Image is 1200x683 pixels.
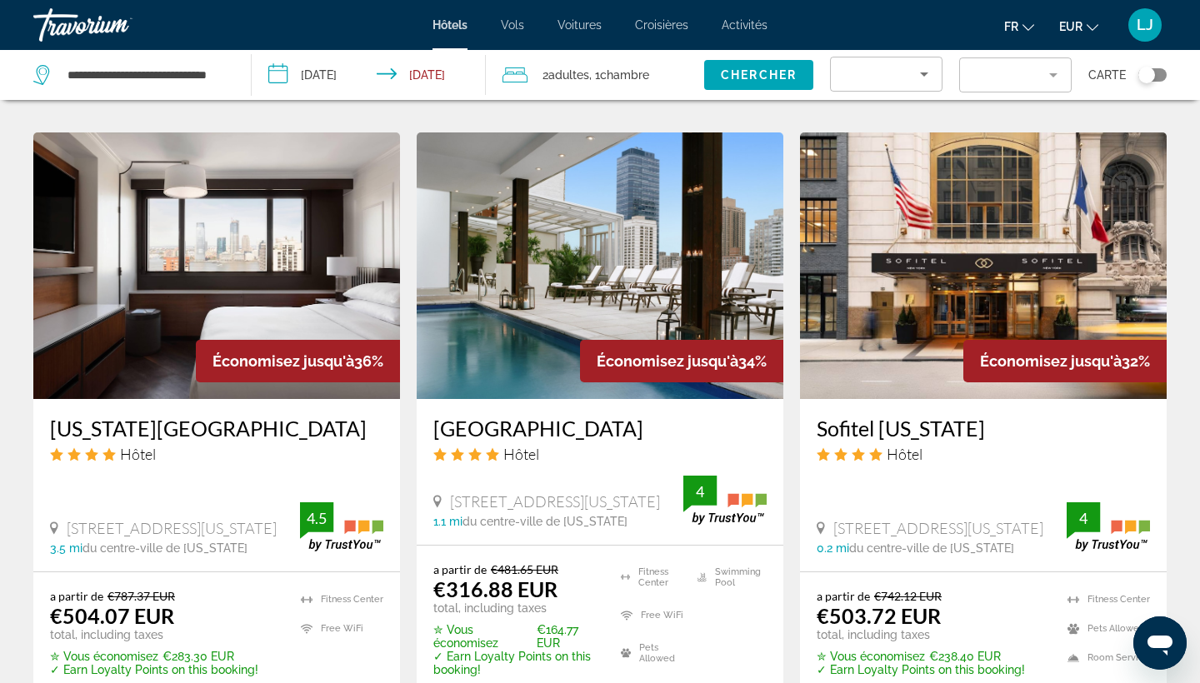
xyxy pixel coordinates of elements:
[50,603,174,628] ins: €504.07 EUR
[817,541,849,555] span: 0.2 mi
[50,445,383,463] div: 4 star Hotel
[721,68,797,82] span: Chercher
[417,132,783,399] img: Hotel image
[50,589,103,603] span: a partir de
[800,132,1167,399] img: Hotel image
[433,650,600,676] p: ✓ Earn Loyalty Points on this booking!
[196,340,400,382] div: 36%
[548,68,589,82] span: Adultes
[597,352,738,370] span: Économisez jusqu'à
[1059,647,1150,668] li: Room Service
[1004,20,1018,33] span: fr
[844,64,928,84] mat-select: Sort by
[50,541,82,555] span: 3.5 mi
[683,476,767,525] img: trustyou-badge.svg
[462,515,627,528] span: du centre-ville de [US_STATE]
[212,352,354,370] span: Économisez jusqu'à
[580,340,783,382] div: 34%
[33,3,200,47] a: Travorium
[874,589,942,603] del: €742.12 EUR
[817,650,925,663] span: ✮ Vous économisez
[635,18,688,32] a: Croisières
[450,492,660,511] span: [STREET_ADDRESS][US_STATE]
[252,50,487,100] button: Check-in date: Dec 14, 2025 Check-out date: Dec 16, 2025
[817,416,1150,441] a: Sofitel [US_STATE]
[612,562,690,592] li: Fitness Center
[432,18,467,32] a: Hôtels
[557,18,602,32] a: Voitures
[503,445,539,463] span: Hôtel
[50,628,258,641] p: total, including taxes
[612,639,690,669] li: Pets Allowed
[1137,17,1153,33] span: LJ
[491,562,558,576] del: €481.65 EUR
[1133,616,1187,670] iframe: Bouton de lancement de la fenêtre de messagerie
[1067,508,1100,528] div: 4
[817,650,1025,663] p: €238.40 EUR
[50,650,158,663] span: ✮ Vous économisez
[486,50,704,100] button: Travelers: 2 adults, 0 children
[887,445,922,463] span: Hôtel
[542,63,589,87] span: 2
[689,562,767,592] li: Swimming Pool
[849,541,1014,555] span: du centre-ville de [US_STATE]
[501,18,524,32] a: Vols
[980,352,1122,370] span: Économisez jusqu'à
[704,60,813,90] button: Chercher
[1067,502,1150,551] img: trustyou-badge.svg
[433,445,767,463] div: 4 star Hotel
[300,502,383,551] img: trustyou-badge.svg
[433,623,532,650] span: ✮ Vous économisez
[1059,14,1098,38] button: Change currency
[300,508,333,528] div: 4.5
[1059,589,1150,610] li: Fitness Center
[33,132,400,399] img: Hotel image
[833,519,1043,537] span: [STREET_ADDRESS][US_STATE]
[1004,14,1034,38] button: Change language
[1059,618,1150,639] li: Pets Allowed
[50,650,258,663] p: €283.30 EUR
[1088,63,1126,87] span: Carte
[817,445,1150,463] div: 4 star Hotel
[600,68,649,82] span: Chambre
[817,603,941,628] ins: €503.72 EUR
[722,18,767,32] a: Activités
[433,562,487,576] span: a partir de
[1126,67,1167,82] button: Toggle map
[612,601,690,631] li: Free WiFi
[292,618,383,639] li: Free WiFi
[433,515,462,528] span: 1.1 mi
[50,416,383,441] a: [US_STATE][GEOGRAPHIC_DATA]
[292,589,383,610] li: Fitness Center
[963,340,1167,382] div: 32%
[433,416,767,441] a: [GEOGRAPHIC_DATA]
[107,589,175,603] del: €787.37 EUR
[959,57,1072,93] button: Filter
[433,623,600,650] p: €164.77 EUR
[683,481,717,501] div: 4
[817,663,1025,676] p: ✓ Earn Loyalty Points on this booking!
[67,519,277,537] span: [STREET_ADDRESS][US_STATE]
[1123,7,1167,42] button: User Menu
[817,628,1025,641] p: total, including taxes
[589,63,649,87] span: , 1
[433,601,600,615] p: total, including taxes
[82,541,247,555] span: du centre-ville de [US_STATE]
[1059,20,1082,33] span: EUR
[433,576,557,601] ins: €316.88 EUR
[817,589,870,603] span: a partir de
[120,445,156,463] span: Hôtel
[50,663,258,676] p: ✓ Earn Loyalty Points on this booking!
